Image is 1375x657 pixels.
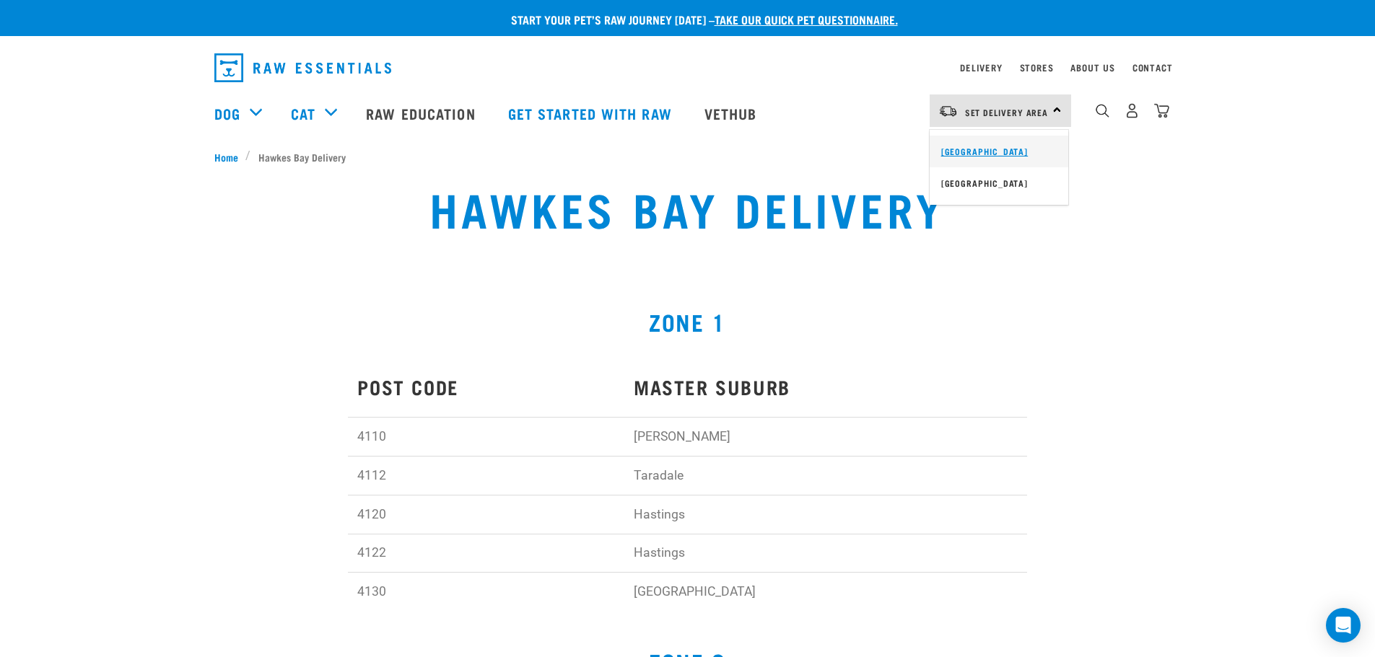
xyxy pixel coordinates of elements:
[1154,103,1169,118] img: home-icon@2x.png
[1020,65,1054,70] a: Stores
[624,495,1027,534] td: Hastings
[1125,103,1140,118] img: user.png
[930,136,1068,167] a: [GEOGRAPHIC_DATA]
[624,573,1027,611] td: [GEOGRAPHIC_DATA]
[624,457,1027,495] td: Taradale
[348,418,624,457] td: 4110
[291,102,315,124] a: Cat
[494,84,690,142] a: Get started with Raw
[965,110,1049,115] span: Set Delivery Area
[255,182,1119,234] h1: Hawkes Bay Delivery
[214,149,246,164] a: Home
[690,84,775,142] a: Vethub
[348,457,624,495] td: 4112
[203,48,1173,88] nav: dropdown navigation
[214,149,238,164] span: Home
[715,16,898,22] a: take our quick pet questionnaire.
[214,149,1161,164] nav: breadcrumbs
[348,534,624,573] td: 4122
[357,376,614,398] h3: POST CODE
[348,495,624,534] td: 4120
[352,84,493,142] a: Raw Education
[930,167,1068,199] a: [GEOGRAPHIC_DATA]
[1096,104,1109,118] img: home-icon-1@2x.png
[1132,65,1173,70] a: Contact
[938,105,958,118] img: van-moving.png
[1326,608,1361,643] div: Open Intercom Messenger
[624,534,1027,573] td: Hastings
[214,53,391,82] img: Raw Essentials Logo
[348,573,624,611] td: 4130
[1070,65,1114,70] a: About Us
[634,376,1018,398] h3: MASTER SUBURB
[214,102,240,124] a: Dog
[624,418,1027,457] td: [PERSON_NAME]
[960,65,1002,70] a: Delivery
